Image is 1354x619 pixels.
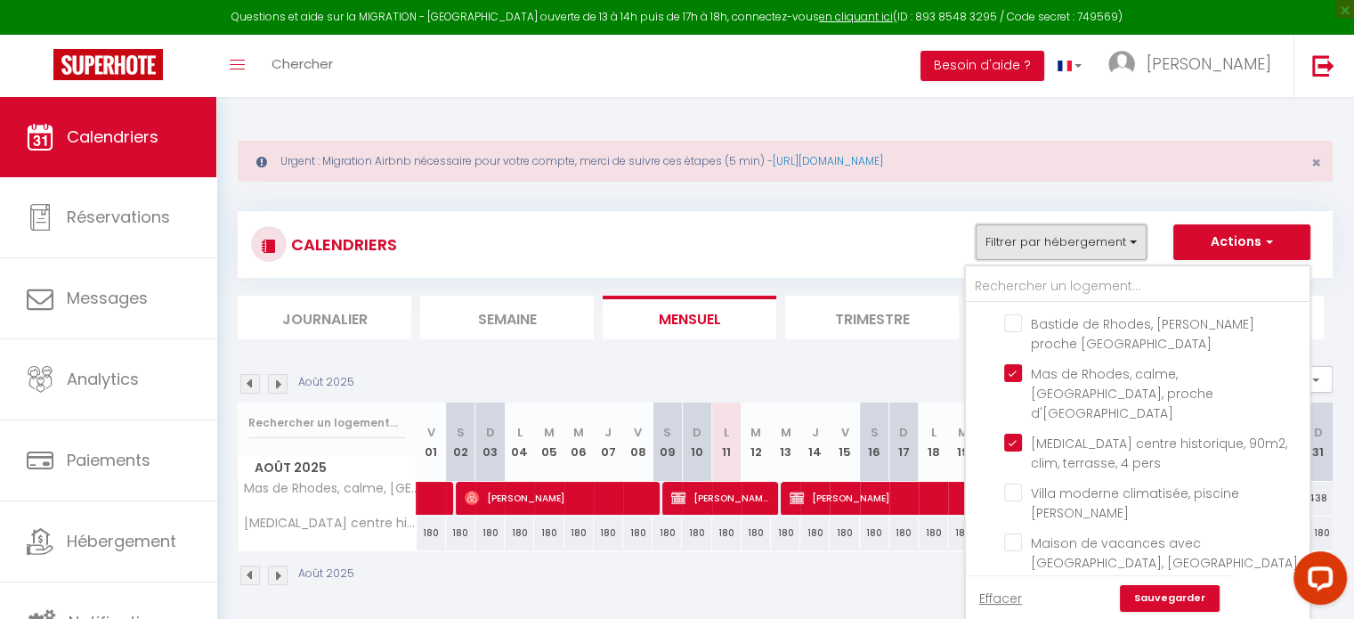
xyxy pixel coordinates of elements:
[67,449,150,471] span: Paiements
[976,224,1147,260] button: Filtrer par hébergement
[465,481,651,515] span: [PERSON_NAME]
[1031,534,1298,572] span: Maison de vacances avec [GEOGRAPHIC_DATA], [GEOGRAPHIC_DATA]
[871,424,879,441] abbr: S
[790,481,1181,515] span: [PERSON_NAME]
[241,482,419,495] span: Mas de Rhodes, calme, [GEOGRAPHIC_DATA], proche d'[GEOGRAPHIC_DATA]
[958,424,969,441] abbr: M
[712,517,742,550] div: 180
[724,424,729,441] abbr: L
[742,403,771,482] th: 12
[67,368,139,390] span: Analytics
[1031,435,1287,472] span: [MEDICAL_DATA] centre historique, 90m2, clim, terrasse, 4 pers
[742,517,771,550] div: 180
[623,517,653,550] div: 180
[634,424,642,441] abbr: V
[800,403,830,482] th: 14
[475,517,505,550] div: 180
[771,517,800,550] div: 180
[564,517,594,550] div: 180
[1303,482,1333,515] div: 438
[781,424,791,441] abbr: M
[475,403,505,482] th: 03
[812,424,819,441] abbr: J
[534,403,563,482] th: 05
[1303,517,1333,550] div: 180
[272,54,333,73] span: Chercher
[505,403,534,482] th: 04
[248,407,406,439] input: Rechercher un logement...
[830,517,859,550] div: 180
[819,9,893,24] a: en cliquant ici
[750,424,761,441] abbr: M
[931,424,936,441] abbr: L
[966,271,1309,303] input: Rechercher un logement...
[603,296,776,339] li: Mensuel
[517,424,523,441] abbr: L
[446,403,475,482] th: 02
[53,49,163,80] img: Super Booking
[564,403,594,482] th: 06
[889,403,919,482] th: 17
[1314,424,1323,441] abbr: D
[573,424,584,441] abbr: M
[712,403,742,482] th: 11
[671,481,769,515] span: [PERSON_NAME] Del aguila
[67,530,176,552] span: Hébergement
[298,374,354,391] p: Août 2025
[544,424,555,441] abbr: M
[948,517,977,550] div: 180
[840,424,848,441] abbr: V
[417,403,446,482] th: 01
[663,424,671,441] abbr: S
[594,517,623,550] div: 180
[1120,585,1220,612] a: Sauvegarder
[919,517,948,550] div: 180
[241,517,419,530] span: [MEDICAL_DATA] centre historique, 90m2, clim, terrasse, 4 pers
[427,424,435,441] abbr: V
[1312,54,1334,77] img: logout
[534,517,563,550] div: 180
[505,517,534,550] div: 180
[287,224,397,265] h3: CALENDRIERS
[693,424,701,441] abbr: D
[604,424,612,441] abbr: J
[67,287,148,309] span: Messages
[1279,544,1354,619] iframe: LiveChat chat widget
[1095,35,1293,97] a: ... [PERSON_NAME]
[67,126,158,148] span: Calendriers
[446,517,475,550] div: 180
[860,403,889,482] th: 16
[830,403,859,482] th: 15
[1108,51,1135,77] img: ...
[860,517,889,550] div: 180
[1311,155,1321,171] button: Close
[1031,365,1213,422] span: Mas de Rhodes, calme, [GEOGRAPHIC_DATA], proche d'[GEOGRAPHIC_DATA]
[238,141,1333,182] div: Urgent : Migration Airbnb nécessaire pour votre compte, merci de suivre ces étapes (5 min) -
[800,517,830,550] div: 180
[919,403,948,482] th: 18
[1173,224,1310,260] button: Actions
[1311,151,1321,174] span: ×
[623,403,653,482] th: 08
[1031,485,1239,522] span: Villa moderne climatisée, piscine [PERSON_NAME]
[486,424,495,441] abbr: D
[238,296,411,339] li: Journalier
[258,35,346,97] a: Chercher
[948,403,977,482] th: 19
[889,517,919,550] div: 180
[785,296,959,339] li: Trimestre
[682,517,711,550] div: 180
[773,153,883,168] a: [URL][DOMAIN_NAME]
[653,517,682,550] div: 180
[899,424,908,441] abbr: D
[457,424,465,441] abbr: S
[239,455,416,481] span: Août 2025
[298,566,354,582] p: Août 2025
[653,403,682,482] th: 09
[1147,53,1271,75] span: [PERSON_NAME]
[594,403,623,482] th: 07
[1031,315,1254,353] span: Bastide de Rhodes, [PERSON_NAME] proche [GEOGRAPHIC_DATA]
[771,403,800,482] th: 13
[67,206,170,228] span: Réservations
